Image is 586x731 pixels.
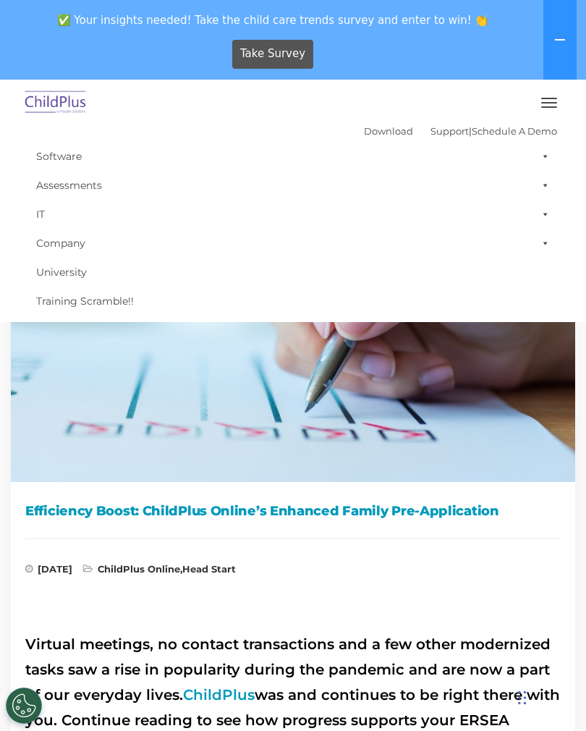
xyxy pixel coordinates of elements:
[29,287,557,316] a: Training Scramble!!
[83,565,236,579] span: ,
[25,500,561,522] h1: Efficiency Boost: ChildPlus Online’s Enhanced Family Pre-Application
[518,676,527,719] div: Drag
[6,688,42,724] button: Cookies Settings
[29,258,557,287] a: University
[29,171,557,200] a: Assessments
[25,565,72,579] span: [DATE]
[232,40,314,69] a: Take Survey
[364,125,557,137] font: |
[430,125,469,137] a: Support
[29,200,557,229] a: IT
[240,41,305,67] span: Take Survey
[29,142,557,171] a: Software
[182,563,236,575] a: Head Start
[22,86,90,120] img: ChildPlus by Procare Solutions
[364,125,413,137] a: Download
[472,125,557,137] a: Schedule A Demo
[6,6,540,34] span: ✅ Your insights needed! Take the child care trends survey and enter to win! 👏
[183,686,255,703] a: ChildPlus
[98,563,180,575] a: ChildPlus Online
[29,229,557,258] a: Company
[514,662,586,731] iframe: Chat Widget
